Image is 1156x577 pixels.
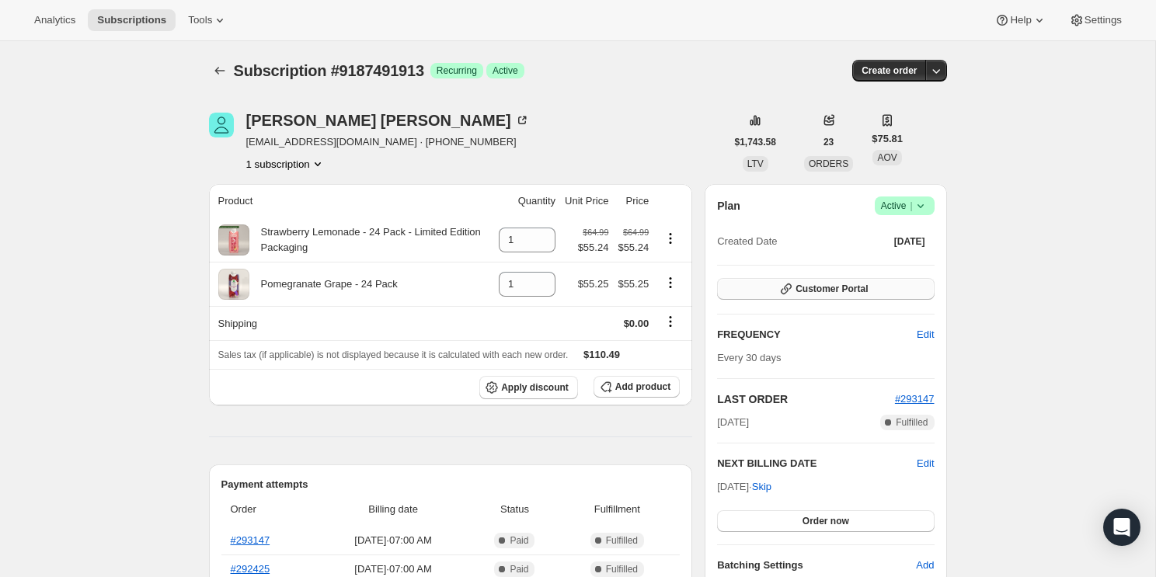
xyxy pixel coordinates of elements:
[493,64,518,77] span: Active
[246,113,530,128] div: [PERSON_NAME] [PERSON_NAME]
[615,381,670,393] span: Add product
[221,492,316,527] th: Order
[218,269,249,300] img: product img
[717,558,916,573] h6: Batching Settings
[743,474,781,499] button: Skip
[814,131,843,153] button: 23
[25,9,85,31] button: Analytics
[1085,14,1122,26] span: Settings
[231,534,270,546] a: #293147
[606,534,638,547] span: Fulfilled
[735,136,776,148] span: $1,743.58
[796,283,868,295] span: Customer Portal
[560,184,613,218] th: Unit Price
[479,376,578,399] button: Apply discount
[246,156,326,172] button: Product actions
[658,274,683,291] button: Product actions
[881,198,928,214] span: Active
[885,231,935,252] button: [DATE]
[606,563,638,575] span: Fulfilled
[179,9,237,31] button: Tools
[578,240,609,255] span: $55.24
[209,60,231,82] button: Subscriptions
[594,376,680,398] button: Add product
[717,198,740,214] h2: Plan
[321,561,466,577] span: [DATE] · 07:00 AM
[618,240,649,255] span: $55.24
[321,533,466,548] span: [DATE] · 07:00 AM
[717,481,771,492] span: [DATE] ·
[321,502,466,517] span: Billing date
[1060,9,1131,31] button: Settings
[658,230,683,247] button: Product actions
[246,134,530,150] span: [EMAIL_ADDRESS][DOMAIN_NAME] · [PHONE_NUMBER]
[717,352,781,363] span: Every 30 days
[494,184,560,218] th: Quantity
[726,131,785,153] button: $1,743.58
[717,234,777,249] span: Created Date
[613,184,653,218] th: Price
[234,62,424,79] span: Subscription #9187491913
[218,349,569,360] span: Sales tax (if applicable) is not displayed because it is calculated with each new order.
[907,322,943,347] button: Edit
[188,14,212,26] span: Tools
[34,14,75,26] span: Analytics
[658,313,683,330] button: Shipping actions
[717,456,917,471] h2: NEXT BILLING DATE
[916,558,934,573] span: Add
[895,391,935,407] button: #293147
[917,456,934,471] button: Edit
[717,278,934,300] button: Customer Portal
[823,136,834,148] span: 23
[624,318,649,329] span: $0.00
[1010,14,1031,26] span: Help
[510,534,528,547] span: Paid
[578,278,609,290] span: $55.25
[717,510,934,532] button: Order now
[209,113,234,137] span: Michelle Paramore
[894,235,925,248] span: [DATE]
[717,415,749,430] span: [DATE]
[752,479,771,495] span: Skip
[917,327,934,342] span: Edit
[1103,509,1140,546] div: Open Intercom Messenger
[437,64,477,77] span: Recurring
[249,276,398,292] div: Pomegranate Grape - 24 Pack
[88,9,176,31] button: Subscriptions
[877,152,897,163] span: AOV
[501,381,569,394] span: Apply discount
[97,14,166,26] span: Subscriptions
[852,60,926,82] button: Create order
[862,64,917,77] span: Create order
[209,184,495,218] th: Product
[895,393,935,405] a: #293147
[910,200,912,212] span: |
[896,416,928,429] span: Fulfilled
[221,477,681,492] h2: Payment attempts
[209,306,495,340] th: Shipping
[583,228,608,237] small: $64.99
[231,563,270,575] a: #292425
[475,502,554,517] span: Status
[510,563,528,575] span: Paid
[218,224,249,255] img: product img
[618,278,649,290] span: $55.25
[717,327,917,342] h2: FREQUENCY
[249,224,490,255] div: Strawberry Lemonade - 24 Pack - Limited Edition Packaging
[747,158,764,169] span: LTV
[583,349,620,360] span: $110.49
[564,502,671,517] span: Fulfillment
[872,131,903,147] span: $75.81
[809,158,848,169] span: ORDERS
[803,515,849,527] span: Order now
[623,228,649,237] small: $64.99
[717,391,895,407] h2: LAST ORDER
[985,9,1056,31] button: Help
